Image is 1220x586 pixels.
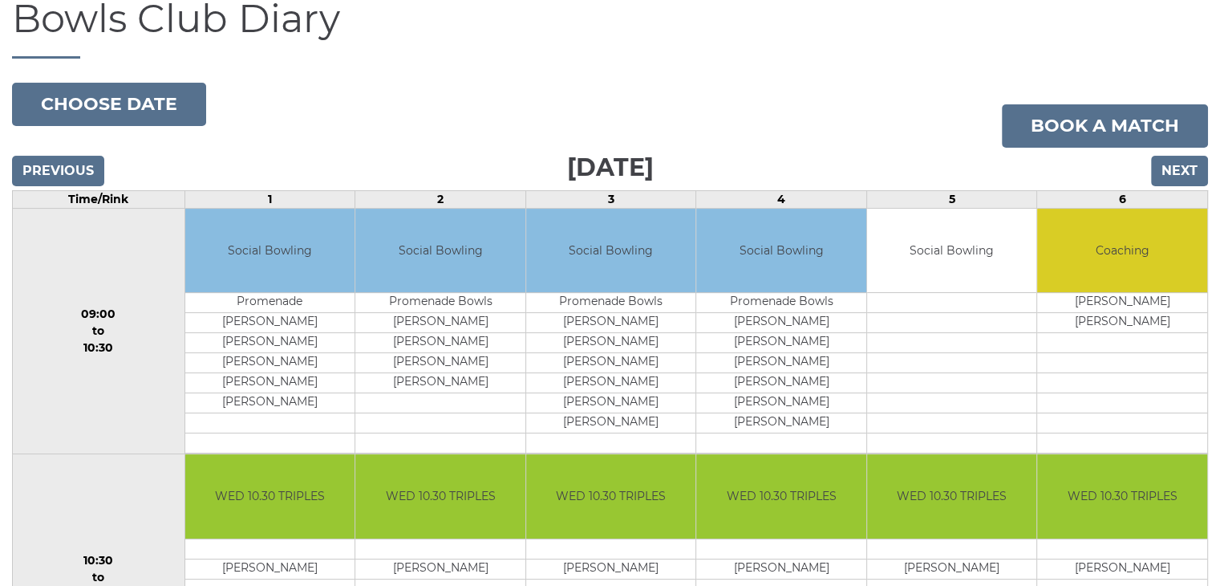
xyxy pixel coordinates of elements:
[185,559,355,579] td: [PERSON_NAME]
[185,393,355,413] td: [PERSON_NAME]
[1037,293,1207,313] td: [PERSON_NAME]
[185,293,355,313] td: Promenade
[526,559,696,579] td: [PERSON_NAME]
[526,413,696,433] td: [PERSON_NAME]
[355,293,525,313] td: Promenade Bowls
[185,333,355,353] td: [PERSON_NAME]
[1002,104,1208,148] a: Book a match
[185,313,355,333] td: [PERSON_NAME]
[1037,454,1207,539] td: WED 10.30 TRIPLES
[355,333,525,353] td: [PERSON_NAME]
[12,156,104,186] input: Previous
[696,353,866,373] td: [PERSON_NAME]
[13,208,185,454] td: 09:00 to 10:30
[696,373,866,393] td: [PERSON_NAME]
[185,353,355,373] td: [PERSON_NAME]
[696,454,866,539] td: WED 10.30 TRIPLES
[526,293,696,313] td: Promenade Bowls
[355,190,526,208] td: 2
[355,313,525,333] td: [PERSON_NAME]
[526,373,696,393] td: [PERSON_NAME]
[867,454,1037,539] td: WED 10.30 TRIPLES
[1151,156,1208,186] input: Next
[526,313,696,333] td: [PERSON_NAME]
[1037,313,1207,333] td: [PERSON_NAME]
[696,293,866,313] td: Promenade Bowls
[355,373,525,393] td: [PERSON_NAME]
[1037,559,1207,579] td: [PERSON_NAME]
[696,333,866,353] td: [PERSON_NAME]
[355,559,525,579] td: [PERSON_NAME]
[12,83,206,126] button: Choose date
[526,454,696,539] td: WED 10.30 TRIPLES
[866,190,1037,208] td: 5
[355,353,525,373] td: [PERSON_NAME]
[13,190,185,208] td: Time/Rink
[696,559,866,579] td: [PERSON_NAME]
[355,454,525,539] td: WED 10.30 TRIPLES
[696,413,866,433] td: [PERSON_NAME]
[867,559,1037,579] td: [PERSON_NAME]
[185,209,355,293] td: Social Bowling
[867,209,1037,293] td: Social Bowling
[526,353,696,373] td: [PERSON_NAME]
[525,190,696,208] td: 3
[526,393,696,413] td: [PERSON_NAME]
[526,209,696,293] td: Social Bowling
[184,190,355,208] td: 1
[1037,190,1208,208] td: 6
[355,209,525,293] td: Social Bowling
[526,333,696,353] td: [PERSON_NAME]
[185,373,355,393] td: [PERSON_NAME]
[185,454,355,539] td: WED 10.30 TRIPLES
[1037,209,1207,293] td: Coaching
[696,313,866,333] td: [PERSON_NAME]
[696,393,866,413] td: [PERSON_NAME]
[696,190,867,208] td: 4
[696,209,866,293] td: Social Bowling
